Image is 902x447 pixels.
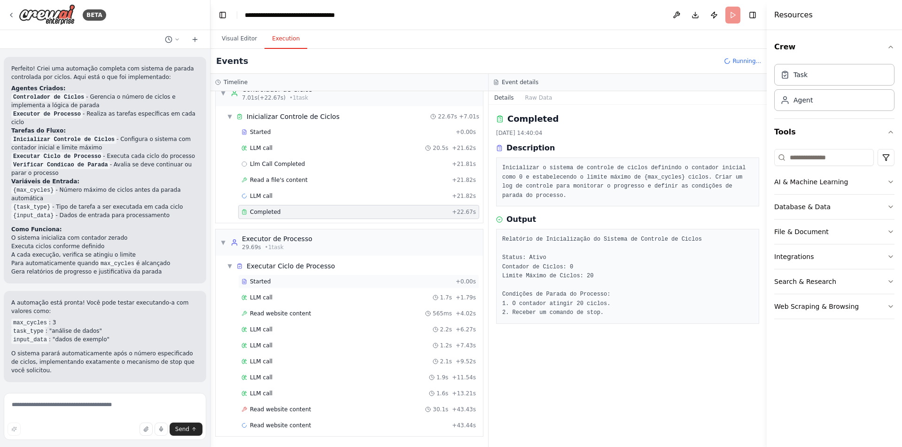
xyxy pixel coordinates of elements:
[11,203,199,211] li: - Tipo de tarefa a ser executada em cada ciclo
[250,358,272,365] span: LLM call
[250,390,272,397] span: LLM call
[774,177,848,187] div: AI & Machine Learning
[11,135,117,144] code: Inicializar Controle de Ciclos
[11,152,199,160] li: - Executa cada ciclo do processo
[224,78,248,86] h3: Timeline
[452,208,476,216] span: + 22.67s
[452,406,476,413] span: + 43.43s
[774,202,831,212] div: Database & Data
[459,113,479,120] span: + 7.01s
[433,406,448,413] span: 30.1s
[140,423,153,436] button: Upload files
[774,145,894,327] div: Tools
[250,208,280,216] span: Completed
[11,93,199,110] li: - Gerencia o número de ciclos e implementa a lógica de parada
[11,186,55,195] code: {max_cycles}
[452,176,476,184] span: + 21.82s
[506,142,555,154] h3: Description
[452,192,476,200] span: + 21.82s
[502,164,753,200] pre: Inicializar o sistema de controle de ciclos definindo o contador inicial como 0 e estabelecendo o...
[11,242,199,251] li: Executa ciclos conforme definido
[436,374,448,381] span: 1.9s
[250,326,272,333] span: LLM call
[11,298,199,315] p: A automação está pronta! Você pode testar executando-a com valores como:
[774,227,829,236] div: File & Document
[774,294,894,319] button: Web Scraping & Browsing
[11,327,199,335] li: : "análise de dados"
[247,261,335,271] span: Executar Ciclo de Processo
[11,336,49,344] code: input_data
[456,342,476,349] span: + 7.43s
[19,4,75,25] img: Logo
[11,327,46,336] code: task_type
[452,390,476,397] span: + 13.21s
[520,91,558,104] button: Raw Data
[245,10,350,20] nav: breadcrumb
[187,34,202,45] button: Start a new chat
[440,342,452,349] span: 1.2s
[433,144,448,152] span: 20.5s
[440,326,452,333] span: 2.2s
[452,160,476,168] span: + 21.81s
[456,294,476,301] span: + 1.79s
[11,110,83,118] code: Executor de Processo
[11,64,199,81] p: Perfeito! Criei uma automação completa com sistema de parada controlada por ciclos. Aqui está o q...
[502,78,538,86] h3: Event details
[8,423,21,436] button: Improve this prompt
[214,29,264,49] button: Visual Editor
[452,144,476,152] span: + 21.62s
[250,176,308,184] span: Read a file's content
[774,277,836,286] div: Search & Research
[250,278,271,285] span: Started
[774,34,894,60] button: Crew
[774,60,894,118] div: Crew
[496,129,759,137] div: [DATE] 14:40:04
[242,94,286,102] span: 7.01s (+22.67s)
[265,243,284,251] span: • 1 task
[11,212,55,220] code: {input_data}
[456,128,476,136] span: + 0.00s
[452,374,476,381] span: + 11.54s
[502,235,753,318] pre: Relatório de Inicialização do Sistema de Controle de Ciclos Status: Ativo Contador de Ciclos: 0 L...
[456,326,476,333] span: + 6.27s
[774,269,894,294] button: Search & Research
[99,259,136,268] code: max_cycles
[175,425,189,433] span: Send
[11,161,110,169] code: Verificar Condicao de Parada
[83,9,106,21] div: BETA
[793,70,808,79] div: Task
[250,144,272,152] span: LLM call
[506,214,536,225] h3: Output
[11,127,66,134] strong: Tarefas do Fluxo:
[11,203,52,212] code: {task_type}
[793,95,813,105] div: Agent
[732,57,761,65] span: Running...
[250,192,272,200] span: LLM call
[247,112,340,121] span: Inicializar Controle de Ciclos
[440,294,452,301] span: 1.7s
[242,234,312,243] div: Executor de Processo
[11,319,49,327] code: max_cycles
[250,160,305,168] span: Llm Call Completed
[170,423,202,436] button: Send
[774,119,894,145] button: Tools
[11,85,65,92] strong: Agentes Criados:
[11,211,199,220] li: - Dados de entrada para processamento
[250,342,272,349] span: LLM call
[11,318,199,327] li: : 3
[216,55,248,68] h2: Events
[11,93,86,102] code: Controlador de Ciclos
[452,422,476,429] span: + 43.44s
[440,358,452,365] span: 2.1s
[155,423,168,436] button: Click to speak your automation idea
[436,390,448,397] span: 1.6s
[11,234,199,242] li: O sistema inicializa com contador zerado
[216,8,229,22] button: Hide left sidebar
[220,239,226,246] span: ▼
[746,8,759,22] button: Hide right sidebar
[774,195,894,219] button: Database & Data
[250,422,311,429] span: Read website content
[11,267,199,276] li: Gera relatórios de progresso e justificativa da parada
[11,251,199,259] li: A cada execução, verifica se atingiu o limite
[11,160,199,177] li: - Avalia se deve continuar ou parar o processo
